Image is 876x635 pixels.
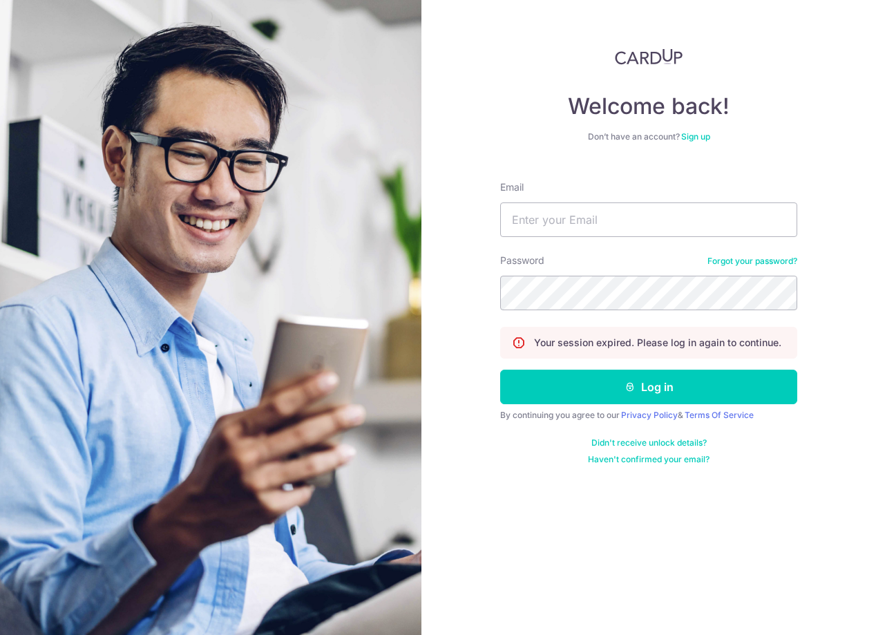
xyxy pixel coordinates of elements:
[685,410,754,420] a: Terms Of Service
[500,410,797,421] div: By continuing you agree to our &
[500,93,797,120] h4: Welcome back!
[500,131,797,142] div: Don’t have an account?
[591,437,707,448] a: Didn't receive unlock details?
[500,180,524,194] label: Email
[500,370,797,404] button: Log in
[588,454,710,465] a: Haven't confirmed your email?
[615,48,683,65] img: CardUp Logo
[681,131,710,142] a: Sign up
[621,410,678,420] a: Privacy Policy
[500,202,797,237] input: Enter your Email
[707,256,797,267] a: Forgot your password?
[534,336,781,350] p: Your session expired. Please log in again to continue.
[500,254,544,267] label: Password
